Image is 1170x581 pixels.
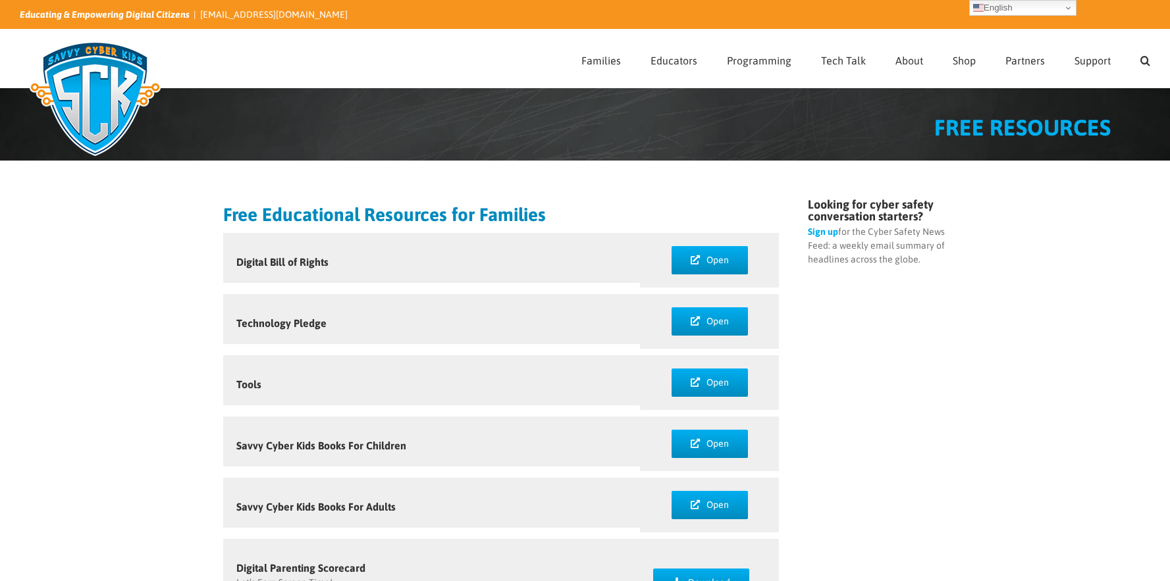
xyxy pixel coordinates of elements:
[706,377,729,388] span: Open
[895,30,923,88] a: About
[20,33,171,164] img: Savvy Cyber Kids Logo
[672,307,748,336] a: Open
[236,501,627,512] h5: Savvy Cyber Kids Books For Adults
[1075,30,1111,88] a: Support
[1140,30,1150,88] a: Search
[651,55,697,66] span: Educators
[200,9,348,20] a: [EMAIL_ADDRESS][DOMAIN_NAME]
[236,318,627,328] h5: Technology Pledge
[581,30,621,88] a: Families
[1005,30,1045,88] a: Partners
[727,55,791,66] span: Programming
[236,257,627,267] h5: Digital Bill of Rights
[236,563,627,573] h5: Digital Parenting Scorecard
[236,440,627,451] h5: Savvy Cyber Kids Books For Children
[236,379,627,390] h5: Tools
[581,30,1150,88] nav: Main Menu
[581,55,621,66] span: Families
[808,225,947,266] p: for the Cyber Safety News Feed: a weekly email summary of headlines across the globe.
[672,368,748,397] a: Open
[953,30,976,88] a: Shop
[973,3,984,13] img: en
[672,430,748,458] a: Open
[20,9,190,20] i: Educating & Empowering Digital Citizens
[706,438,729,449] span: Open
[706,255,729,266] span: Open
[706,499,729,511] span: Open
[1005,55,1045,66] span: Partners
[895,55,923,66] span: About
[953,55,976,66] span: Shop
[821,55,866,66] span: Tech Talk
[706,316,729,327] span: Open
[727,30,791,88] a: Programming
[808,199,947,222] h4: Looking for cyber safety conversation starters?
[1075,55,1111,66] span: Support
[934,114,1111,140] span: FREE RESOURCES
[821,30,866,88] a: Tech Talk
[672,491,748,519] a: Open
[651,30,697,88] a: Educators
[672,246,748,274] a: Open
[808,226,838,237] a: Sign up
[223,205,780,224] h2: Free Educational Resources for Families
